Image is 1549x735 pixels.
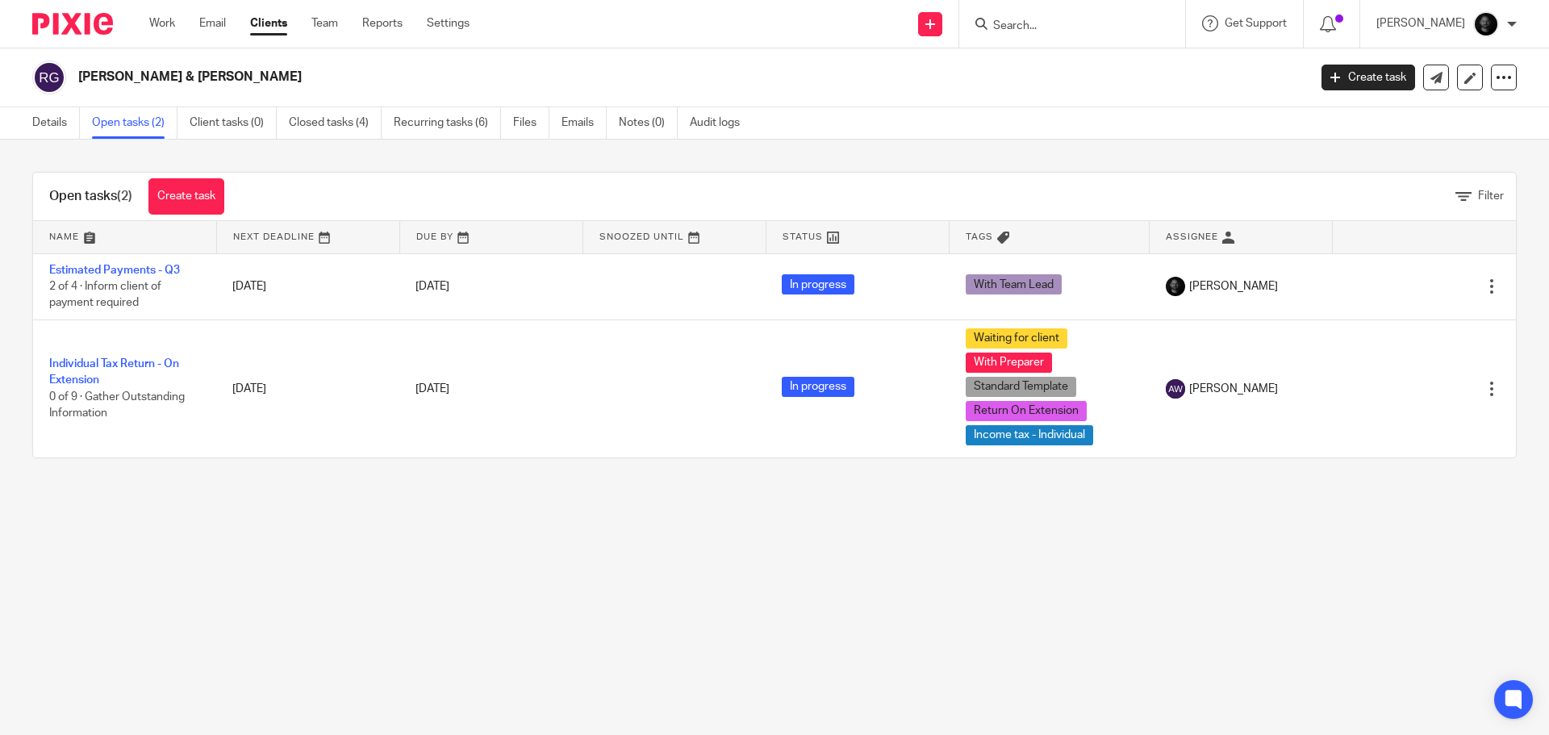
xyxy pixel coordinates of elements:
a: Team [311,15,338,31]
img: Chris.jpg [1166,277,1185,296]
a: Closed tasks (4) [289,107,382,139]
a: Files [513,107,549,139]
span: Snoozed Until [599,232,684,241]
img: Pixie [32,13,113,35]
a: Recurring tasks (6) [394,107,501,139]
a: Details [32,107,80,139]
a: Estimated Payments - Q3 [49,265,180,276]
h2: [PERSON_NAME] & [PERSON_NAME] [78,69,1054,86]
span: Standard Template [966,377,1076,397]
a: Reports [362,15,403,31]
td: [DATE] [216,253,399,319]
span: In progress [782,377,854,397]
span: Get Support [1225,18,1287,29]
a: Client tasks (0) [190,107,277,139]
span: Status [783,232,823,241]
a: Open tasks (2) [92,107,177,139]
a: Email [199,15,226,31]
img: svg%3E [1166,379,1185,399]
span: Income tax - Individual [966,425,1093,445]
td: [DATE] [216,319,399,457]
span: [PERSON_NAME] [1189,381,1278,397]
img: svg%3E [32,61,66,94]
span: Return On Extension [966,401,1087,421]
img: Chris.jpg [1473,11,1499,37]
span: Waiting for client [966,328,1067,349]
input: Search [992,19,1137,34]
span: (2) [117,190,132,203]
a: Work [149,15,175,31]
span: Filter [1478,190,1504,202]
span: Tags [966,232,993,241]
a: Create task [1321,65,1415,90]
a: Clients [250,15,287,31]
a: Emails [562,107,607,139]
span: With Team Lead [966,274,1062,294]
a: Individual Tax Return - On Extension [49,358,179,386]
span: In progress [782,274,854,294]
p: [PERSON_NAME] [1376,15,1465,31]
span: With Preparer [966,353,1052,373]
span: [PERSON_NAME] [1189,278,1278,294]
a: Settings [427,15,470,31]
span: 0 of 9 · Gather Outstanding Information [49,391,185,420]
a: Audit logs [690,107,752,139]
h1: Open tasks [49,188,132,205]
span: 2 of 4 · Inform client of payment required [49,281,161,309]
a: Create task [148,178,224,215]
span: [DATE] [415,383,449,395]
a: Notes (0) [619,107,678,139]
span: [DATE] [415,281,449,292]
